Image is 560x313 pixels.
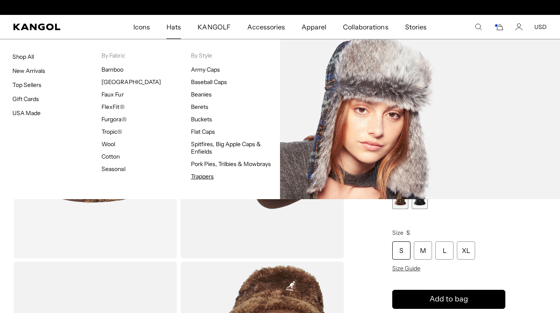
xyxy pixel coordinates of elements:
[335,15,396,39] a: Collaborations
[133,15,150,39] span: Icons
[412,193,428,209] div: 2 of 2
[101,153,120,160] a: Cotton
[397,15,435,39] a: Stories
[392,193,408,209] div: 1 of 2
[280,39,560,199] img: Trappers.jpg
[515,23,523,31] a: Account
[101,66,123,73] a: Bamboo
[12,53,34,60] a: Shop All
[12,81,41,89] a: Top Sellers
[191,173,214,180] a: Trappers
[191,116,212,123] a: Buckets
[494,23,504,31] button: Cart
[247,15,285,39] span: Accessories
[392,241,410,260] div: S
[12,95,39,103] a: Gift Cards
[191,140,261,155] a: Spitfires, Big Apple Caps & Enfields
[189,15,239,39] a: KANGOLF
[101,91,123,98] a: Faux Fur
[392,265,420,272] span: Size Guide
[293,15,335,39] a: Apparel
[191,78,227,86] a: Baseball Caps
[198,15,230,39] span: KANGOLF
[435,241,454,260] div: L
[302,15,326,39] span: Apparel
[167,15,181,39] span: Hats
[392,229,403,236] span: Size
[430,294,468,305] span: Add to bag
[191,160,271,168] a: Pork Pies, Trilbies & Mowbrays
[239,15,293,39] a: Accessories
[101,52,191,59] p: By Fabric
[343,15,388,39] span: Collaborations
[392,290,505,309] button: Add to bag
[195,4,365,11] div: 1 of 2
[406,229,410,236] span: S
[191,103,208,111] a: Berets
[101,103,124,111] a: FlexFit®
[13,24,88,30] a: Kangol
[125,15,158,39] a: Icons
[412,193,428,209] label: Black
[457,241,475,260] div: XL
[12,109,41,117] a: USA Made
[475,23,482,31] summary: Search here
[101,78,161,86] a: [GEOGRAPHIC_DATA]
[191,128,215,135] a: Flat Caps
[392,193,408,209] label: Brown
[101,165,125,173] a: Seasonal
[191,66,220,73] a: Army Caps
[534,23,547,31] button: USD
[12,67,45,75] a: New Arrivals
[191,91,212,98] a: Beanies
[195,4,365,11] slideshow-component: Announcement bar
[101,140,115,148] a: Wool
[195,4,365,11] div: Announcement
[158,15,189,39] a: Hats
[191,52,280,59] p: By Style
[101,128,122,135] a: Tropic®
[405,15,427,39] span: Stories
[414,241,432,260] div: M
[101,116,126,123] a: Furgora®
